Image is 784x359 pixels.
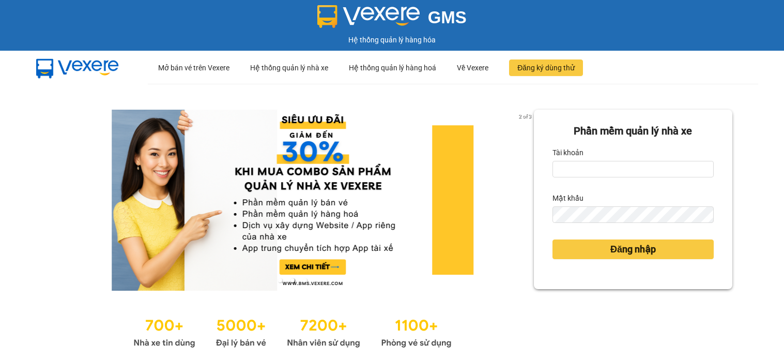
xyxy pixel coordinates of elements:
img: logo 2 [317,5,420,28]
div: Hệ thống quản lý hàng hoá [349,51,436,84]
input: Tài khoản [552,161,714,177]
div: Hệ thống quản lý nhà xe [250,51,328,84]
button: Đăng nhập [552,240,714,259]
span: Đăng nhập [610,242,656,257]
button: Đăng ký dùng thử [509,59,583,76]
li: slide item 3 [303,278,307,282]
label: Tài khoản [552,144,583,161]
img: Statistics.png [133,311,452,351]
button: next slide / item [519,110,534,291]
li: slide item 1 [278,278,282,282]
label: Mật khẩu [552,190,583,206]
button: previous slide / item [52,110,66,291]
div: Mở bán vé trên Vexere [158,51,229,84]
span: Đăng ký dùng thử [517,62,575,73]
a: GMS [317,16,467,24]
input: Mật khẩu [552,206,714,223]
li: slide item 2 [290,278,295,282]
div: Về Vexere [457,51,488,84]
div: Hệ thống quản lý hàng hóa [3,34,781,46]
p: 2 of 3 [516,110,534,123]
div: Phần mềm quản lý nhà xe [552,123,714,139]
span: GMS [428,8,467,27]
img: mbUUG5Q.png [26,51,129,85]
